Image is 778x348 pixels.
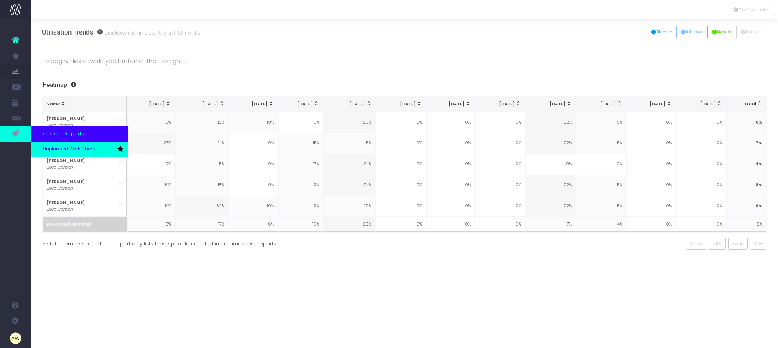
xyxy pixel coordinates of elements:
[376,154,426,175] td: 0%
[525,154,576,175] td: 0%
[324,154,376,175] td: 24%
[228,175,278,196] td: 0%
[479,101,521,107] div: [DATE]
[676,26,708,38] button: Internal
[627,133,676,154] td: 0%
[727,175,767,196] td: 8%
[278,97,324,112] th: Jul 25: activate to sort column ascending
[426,112,475,133] td: 0%
[180,101,224,107] div: [DATE]
[727,133,767,154] td: 7%
[708,238,726,250] button: CSV
[324,133,376,154] td: 5%
[175,217,228,232] td: 17%
[627,112,676,133] td: 0%
[576,112,627,133] td: 5%
[233,101,274,107] div: [DATE]
[576,196,627,217] td: 5%
[475,175,525,196] td: 0%
[278,112,324,133] td: 0%
[376,217,426,232] td: 0%
[47,206,73,213] i: Zero Carbon
[42,81,767,89] h3: Heatmap
[707,26,737,38] button: Newbiz
[376,133,426,154] td: 0%
[228,154,278,175] td: 0%
[228,133,278,154] td: 0%
[525,217,576,232] td: 17%
[676,154,726,175] td: 0%
[676,133,726,154] td: 0%
[426,196,475,217] td: 0%
[127,196,175,217] td: 14%
[727,217,767,232] td: 8%
[426,154,475,175] td: 0%
[475,154,525,175] td: 0%
[475,133,525,154] td: 0%
[228,112,278,133] td: 19%
[576,97,627,112] th: Jan 26: activate to sort column ascending
[525,97,576,112] th: Dec 25: activate to sort column ascending
[580,101,622,107] div: [DATE]
[731,101,762,107] div: Total
[627,196,676,217] td: 0%
[31,142,128,157] a: Unplanned Work Check
[676,175,726,196] td: 0%
[426,133,475,154] td: 0%
[627,154,676,175] td: 0%
[647,26,677,38] button: Billable
[43,130,84,138] span: Custom Reports
[47,116,85,122] strong: [PERSON_NAME]
[324,175,376,196] td: 24%
[175,133,228,154] td: 14%
[728,238,748,250] button: Excel
[376,175,426,196] td: 0%
[676,196,726,217] td: 0%
[727,112,767,133] td: 8%
[680,101,722,107] div: [DATE]
[376,196,426,217] td: 0%
[228,196,278,217] td: 10%
[750,238,767,250] button: PDF
[631,101,672,107] div: [DATE]
[175,175,228,196] td: 18%
[732,240,743,247] span: Excel
[175,97,228,112] th: May 25: activate to sort column ascending
[380,101,422,107] div: [DATE]
[278,196,324,217] td: 9%
[676,112,726,133] td: 0%
[727,196,767,217] td: 9%
[712,240,722,247] span: CSV
[525,175,576,196] td: 22%
[47,164,73,171] i: Zero Carbon
[42,28,202,36] h3: Utilisation Trends
[127,133,175,154] td: 27%
[47,185,73,192] i: Zero Carbon
[376,97,426,112] th: Sep 25: activate to sort column ascending
[729,4,774,16] button: Configuration
[627,175,676,196] td: 0%
[525,112,576,133] td: 22%
[676,217,726,232] td: 0%
[324,196,376,217] td: 19%
[228,97,278,112] th: Jun 25: activate to sort column ascending
[278,217,324,232] td: 10%
[127,97,175,112] th: Apr 25: activate to sort column ascending
[754,240,762,247] span: PDF
[324,112,376,133] td: 29%
[127,154,175,175] td: 0%
[43,146,96,153] span: Unplanned Work Check
[576,217,627,232] td: 4%
[690,240,701,247] span: Copy
[727,154,767,175] td: 4%
[103,28,202,36] small: Breakdown of Time over the last 12 months.
[127,112,175,133] td: 9%
[736,26,763,38] button: Leave
[47,179,85,185] strong: [PERSON_NAME]
[426,175,475,196] td: 0%
[282,101,320,107] div: [DATE]
[175,154,228,175] td: 5%
[576,133,627,154] td: 5%
[175,196,228,217] td: 32%
[42,238,399,247] div: 5 staff members found. The report only lists those people included in the timesheet reports.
